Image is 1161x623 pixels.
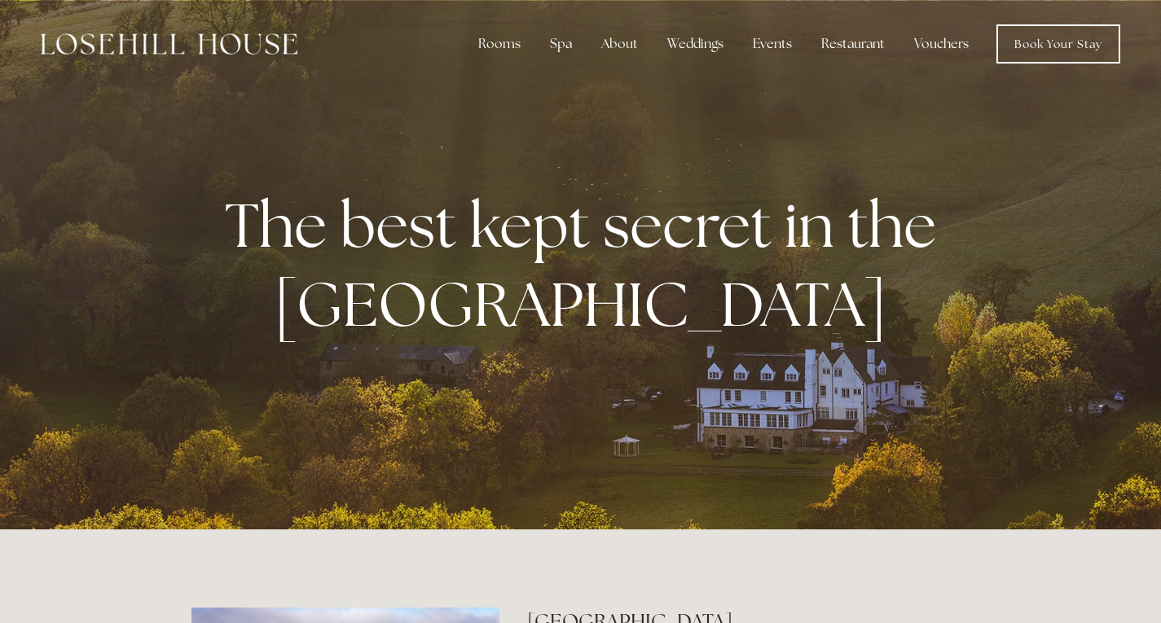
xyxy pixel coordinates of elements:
div: Spa [537,28,585,60]
div: Weddings [654,28,737,60]
div: Rooms [465,28,534,60]
div: About [588,28,651,60]
a: Vouchers [901,28,982,60]
div: Events [740,28,805,60]
div: Restaurant [808,28,898,60]
strong: The best kept secret in the [GEOGRAPHIC_DATA] [225,185,949,344]
img: Losehill House [41,33,297,55]
a: Book Your Stay [996,24,1120,64]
